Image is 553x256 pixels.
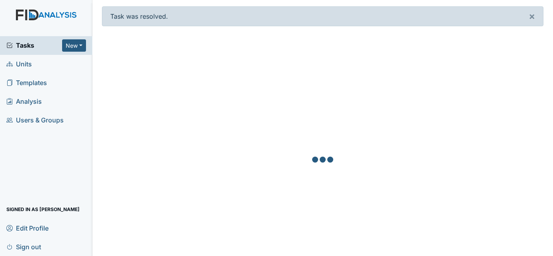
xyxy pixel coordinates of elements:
[6,41,62,50] a: Tasks
[6,77,47,89] span: Templates
[6,222,49,234] span: Edit Profile
[529,10,535,22] span: ×
[102,6,544,26] div: Task was resolved.
[62,39,86,52] button: New
[6,58,32,70] span: Units
[521,7,543,26] button: ×
[6,240,41,253] span: Sign out
[6,114,64,126] span: Users & Groups
[6,95,42,108] span: Analysis
[6,203,80,215] span: Signed in as [PERSON_NAME]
